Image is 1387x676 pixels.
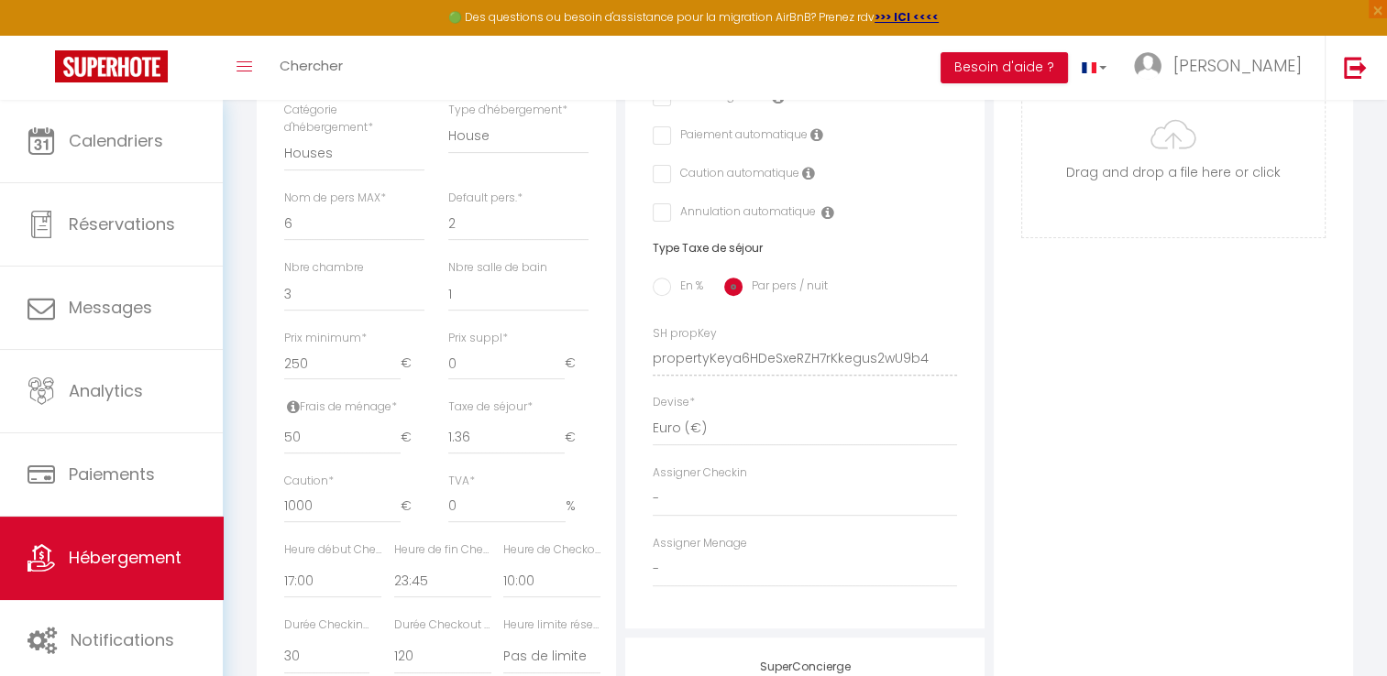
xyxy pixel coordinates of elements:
[284,541,381,559] label: Heure début Checkin
[448,102,567,119] label: Type d'hébergement
[284,190,386,207] label: Nom de pers MAX
[565,347,589,380] span: €
[941,52,1068,83] button: Besoin d'aide ?
[284,473,334,490] label: Caution
[653,325,717,343] label: SH propKey
[653,242,957,255] h6: Type Taxe de séjour
[284,330,367,347] label: Prix minimum
[565,421,589,454] span: €
[394,616,491,634] label: Durée Checkout (min)
[394,541,491,559] label: Heure de fin Checkin
[1344,56,1367,79] img: logout
[55,50,168,82] img: Super Booking
[671,126,808,147] label: Paiement automatique
[284,259,364,277] label: Nbre chambre
[566,490,589,523] span: %
[1173,54,1302,77] span: [PERSON_NAME]
[287,399,300,414] i: Frais de ménage
[280,56,343,75] span: Chercher
[653,535,747,552] label: Assigner Menage
[1120,36,1325,100] a: ... [PERSON_NAME]
[69,379,143,402] span: Analytics
[448,330,508,347] label: Prix suppl
[401,490,424,523] span: €
[69,296,152,319] span: Messages
[671,278,703,298] label: En %
[448,473,475,490] label: TVA
[448,190,523,207] label: Default pers.
[284,398,397,416] label: Frais de ménage
[743,278,828,298] label: Par pers / nuit
[284,102,424,136] label: Catégorie d'hébergement
[653,660,957,673] h4: SuperConcierge
[69,463,155,485] span: Paiements
[401,421,424,454] span: €
[671,165,799,185] label: Caution automatique
[503,616,600,634] label: Heure limite réservation
[69,546,182,569] span: Hébergement
[653,394,695,411] label: Devise
[1134,52,1161,80] img: ...
[266,36,357,100] a: Chercher
[401,347,424,380] span: €
[71,628,174,651] span: Notifications
[448,398,533,416] label: Taxe de séjour
[69,213,175,235] span: Réservations
[448,259,547,277] label: Nbre salle de bain
[284,616,369,634] label: Durée Checkin (min)
[69,129,163,152] span: Calendriers
[503,541,600,559] label: Heure de Checkout
[653,464,747,482] label: Assigner Checkin
[875,9,939,25] a: >>> ICI <<<<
